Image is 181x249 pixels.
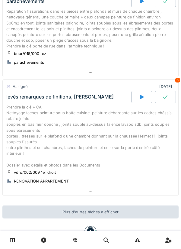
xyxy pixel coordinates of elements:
div: parachèvements [14,60,44,65]
div: vdro/062/009 1er droit [14,170,56,175]
div: bour/015/000 rez [14,51,46,57]
div: [DATE] [159,84,175,89]
div: Réparation fissurations dans les pièces entre plafonds et murs de chaque chambre , nettoyage géné... [6,8,175,49]
div: 5 [175,78,180,82]
div: Prendre la clé + CA Nettoyage taches peinture sous hotte cuisine, peinture débordante sur les cad... [6,104,175,168]
img: badge-BVDL4wpA.svg [84,226,97,238]
div: Assigné [13,84,27,89]
div: RENOVATION APPARTEMENT [14,178,69,184]
div: Plus d'autres tâches à afficher [2,205,179,218]
div: levés remarques de finitions, [PERSON_NAME] [6,94,114,100]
